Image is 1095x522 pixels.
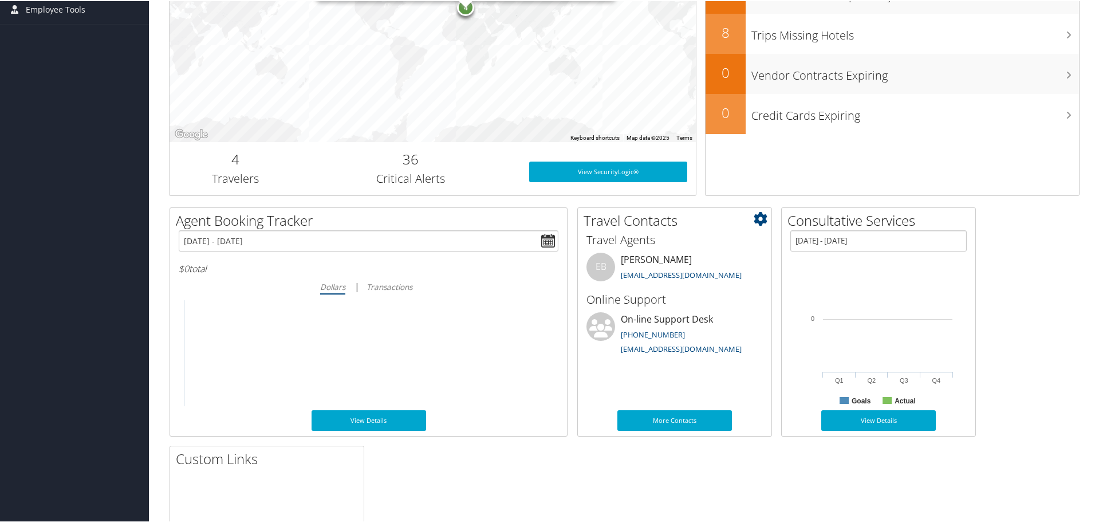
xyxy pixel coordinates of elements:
text: Q2 [867,376,876,383]
h2: Consultative Services [787,210,975,229]
span: $0 [179,261,189,274]
a: Terms (opens in new tab) [676,134,692,140]
h2: Custom Links [176,448,364,468]
li: On-line Support Desk [581,311,769,358]
a: [PHONE_NUMBER] [621,328,685,339]
a: Open this area in Google Maps (opens a new window) [172,126,210,141]
h3: Critical Alerts [310,170,512,186]
text: Actual [895,396,916,404]
h2: 36 [310,148,512,168]
div: EB [586,252,615,280]
a: 0Credit Cards Expiring [706,93,1079,133]
a: 0Vendor Contracts Expiring [706,53,1079,93]
text: Q3 [900,376,908,383]
i: Dollars [320,280,345,291]
h3: Travelers [178,170,293,186]
text: Q1 [835,376,844,383]
a: [EMAIL_ADDRESS][DOMAIN_NAME] [621,343,742,353]
h2: 8 [706,22,746,41]
a: View Details [312,409,426,430]
h2: 4 [178,148,293,168]
h3: Trips Missing Hotels [751,21,1079,42]
tspan: 0 [811,314,814,321]
text: Q4 [932,376,940,383]
a: [EMAIL_ADDRESS][DOMAIN_NAME] [621,269,742,279]
h2: Travel Contacts [584,210,771,229]
span: Map data ©2025 [627,134,669,140]
a: View SecurityLogic® [529,160,687,181]
li: [PERSON_NAME] [581,252,769,289]
h3: Vendor Contracts Expiring [751,61,1079,83]
h3: Online Support [586,291,763,307]
div: | [179,278,558,293]
h3: Credit Cards Expiring [751,101,1079,123]
text: Goals [852,396,871,404]
a: View Details [821,409,936,430]
a: 8Trips Missing Hotels [706,13,1079,53]
i: Transactions [367,280,412,291]
a: More Contacts [617,409,732,430]
h2: Agent Booking Tracker [176,210,567,229]
h3: Travel Agents [586,231,763,247]
img: Google [172,126,210,141]
h2: 0 [706,62,746,81]
h2: 0 [706,102,746,121]
h6: total [179,261,558,274]
button: Keyboard shortcuts [570,133,620,141]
